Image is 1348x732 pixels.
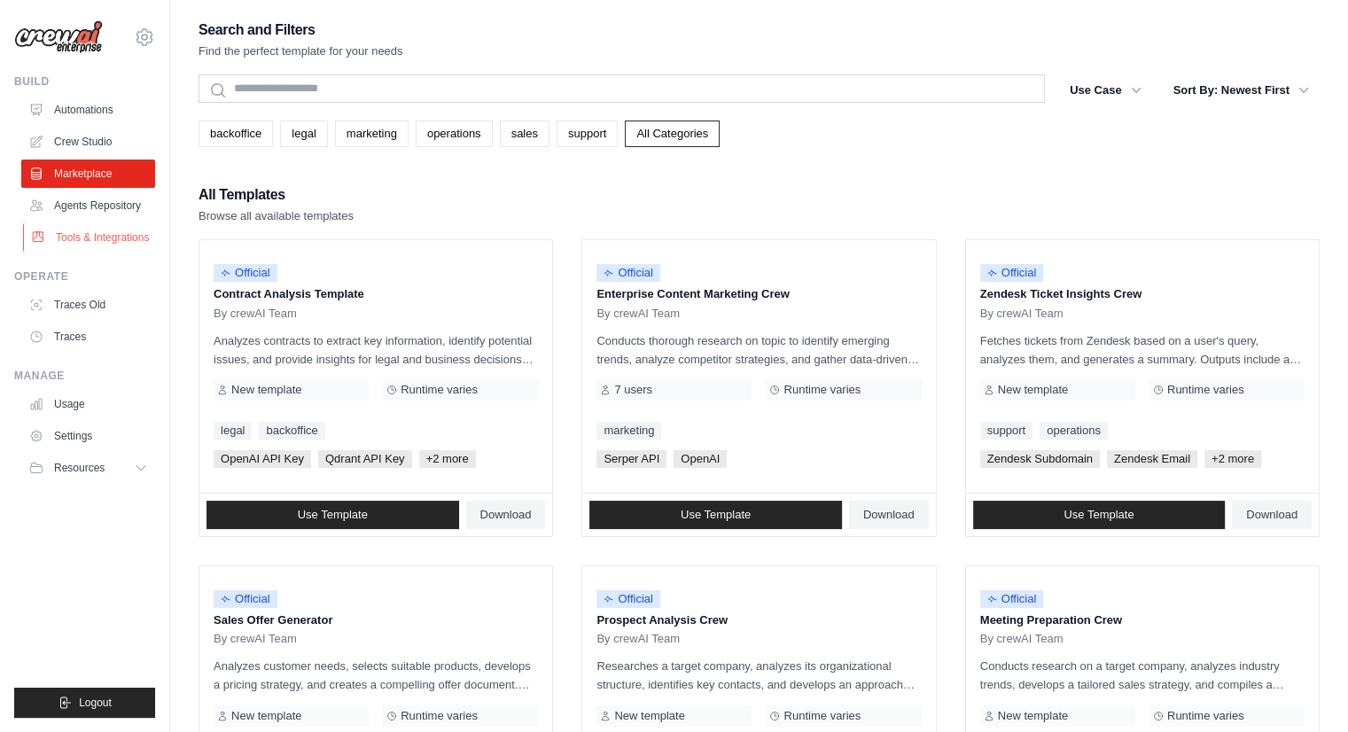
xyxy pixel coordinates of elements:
span: OpenAI API Key [214,450,311,468]
span: Qdrant API Key [318,450,412,468]
a: legal [214,422,252,440]
span: +2 more [1204,450,1261,468]
a: Crew Studio [21,128,155,156]
a: marketing [596,422,661,440]
p: Enterprise Content Marketing Crew [596,285,921,303]
a: sales [500,121,549,147]
span: Zendesk Email [1107,450,1197,468]
span: Serper API [596,450,666,468]
span: Runtime varies [1167,383,1244,397]
a: Tools & Integrations [23,223,157,252]
p: Meeting Preparation Crew [980,611,1305,629]
p: Prospect Analysis Crew [596,611,921,629]
span: Logout [79,696,112,710]
span: Official [980,590,1044,608]
span: +2 more [419,450,476,468]
span: Runtime varies [783,383,861,397]
p: Zendesk Ticket Insights Crew [980,285,1305,303]
span: New template [614,709,684,723]
p: Fetches tickets from Zendesk based on a user's query, analyzes them, and generates a summary. Out... [980,331,1305,369]
span: Use Template [1064,508,1134,522]
p: Find the perfect template for your needs [199,43,403,60]
p: Sales Offer Generator [214,611,538,629]
span: By crewAI Team [214,307,297,321]
a: Use Template [206,501,459,529]
a: Marketplace [21,160,155,188]
p: Conducts thorough research on topic to identify emerging trends, analyze competitor strategies, a... [596,331,921,369]
span: Official [596,590,660,608]
h2: All Templates [199,183,354,207]
span: Resources [54,461,105,475]
div: Operate [14,269,155,284]
span: Official [596,264,660,282]
span: 7 users [614,383,652,397]
span: Use Template [298,508,368,522]
p: Researches a target company, analyzes its organizational structure, identifies key contacts, and ... [596,657,921,694]
span: Download [1246,508,1297,522]
button: Sort By: Newest First [1163,74,1320,106]
a: Agents Repository [21,191,155,220]
a: Download [849,501,929,529]
span: New template [998,383,1068,397]
span: Use Template [681,508,751,522]
span: New template [231,709,301,723]
a: backoffice [199,121,273,147]
a: Use Template [973,501,1226,529]
button: Logout [14,688,155,718]
div: Manage [14,369,155,383]
button: Use Case [1059,74,1152,106]
img: Logo [14,20,103,54]
span: OpenAI [674,450,727,468]
a: support [557,121,618,147]
a: Usage [21,390,155,418]
span: By crewAI Team [980,632,1064,646]
span: New template [998,709,1068,723]
a: Settings [21,422,155,450]
div: Build [14,74,155,89]
p: Browse all available templates [199,207,354,225]
span: By crewAI Team [596,632,680,646]
span: By crewAI Team [980,307,1064,321]
a: operations [1040,422,1108,440]
a: Download [466,501,546,529]
span: By crewAI Team [214,632,297,646]
p: Conducts research on a target company, analyzes industry trends, develops a tailored sales strate... [980,657,1305,694]
a: Traces [21,323,155,351]
p: Analyzes customer needs, selects suitable products, develops a pricing strategy, and creates a co... [214,657,538,694]
a: All Categories [625,121,720,147]
h2: Search and Filters [199,18,403,43]
p: Contract Analysis Template [214,285,538,303]
span: Official [980,264,1044,282]
span: Download [863,508,915,522]
a: support [980,422,1032,440]
span: Zendesk Subdomain [980,450,1100,468]
a: marketing [335,121,409,147]
span: By crewAI Team [596,307,680,321]
span: Runtime varies [1167,709,1244,723]
span: Official [214,264,277,282]
a: Automations [21,96,155,124]
span: Runtime varies [401,383,478,397]
a: legal [280,121,327,147]
span: New template [231,383,301,397]
a: backoffice [259,422,324,440]
span: Runtime varies [401,709,478,723]
a: Traces Old [21,291,155,319]
a: Use Template [589,501,842,529]
a: Download [1232,501,1312,529]
span: Official [214,590,277,608]
span: Runtime varies [783,709,861,723]
button: Resources [21,454,155,482]
a: operations [416,121,493,147]
p: Analyzes contracts to extract key information, identify potential issues, and provide insights fo... [214,331,538,369]
span: Download [480,508,532,522]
